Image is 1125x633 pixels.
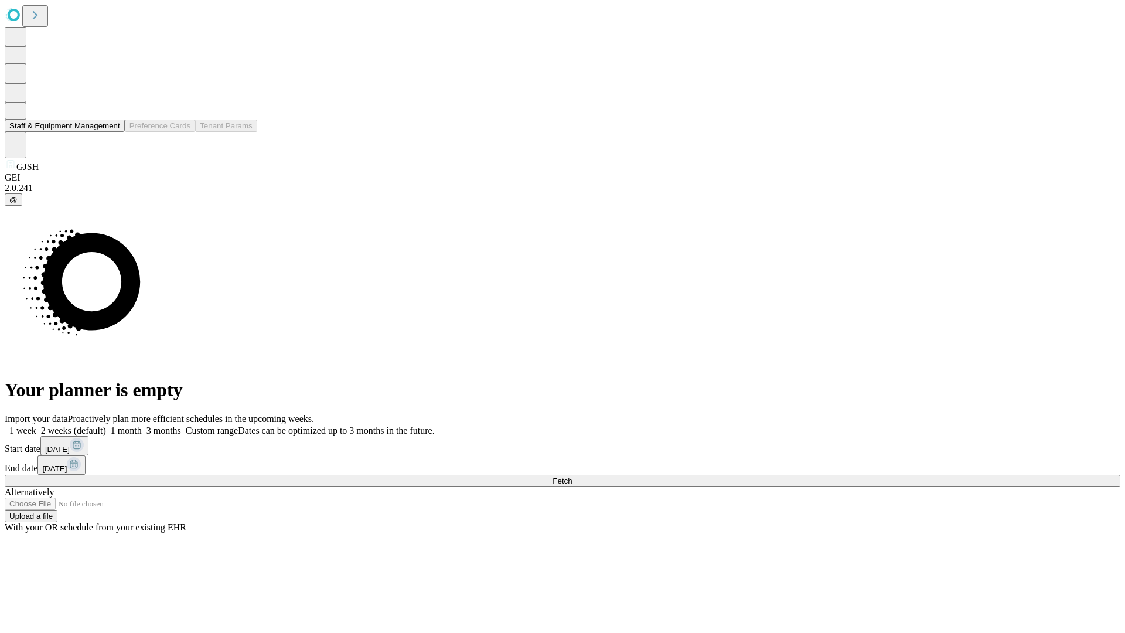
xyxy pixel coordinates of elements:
div: End date [5,455,1120,475]
button: Upload a file [5,510,57,522]
span: With your OR schedule from your existing EHR [5,522,186,532]
span: 1 week [9,426,36,435]
span: Custom range [186,426,238,435]
span: [DATE] [45,445,70,454]
button: Preference Cards [125,120,195,132]
div: 2.0.241 [5,183,1120,193]
span: Proactively plan more efficient schedules in the upcoming weeks. [68,414,314,424]
span: 3 months [146,426,181,435]
span: 1 month [111,426,142,435]
span: [DATE] [42,464,67,473]
span: 2 weeks (default) [41,426,106,435]
span: Dates can be optimized up to 3 months in the future. [238,426,434,435]
span: @ [9,195,18,204]
button: @ [5,193,22,206]
span: GJSH [16,162,39,172]
button: Fetch [5,475,1120,487]
span: Import your data [5,414,68,424]
div: GEI [5,172,1120,183]
h1: Your planner is empty [5,379,1120,401]
span: Alternatively [5,487,54,497]
button: Tenant Params [195,120,257,132]
div: Start date [5,436,1120,455]
button: [DATE] [37,455,86,475]
button: [DATE] [40,436,88,455]
button: Staff & Equipment Management [5,120,125,132]
span: Fetch [553,477,572,485]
